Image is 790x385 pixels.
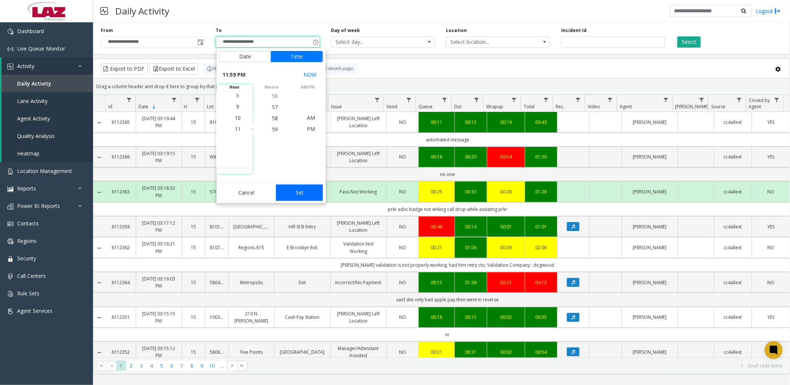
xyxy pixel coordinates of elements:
[141,275,177,289] a: [DATE] 03:16:03 PM
[157,361,167,371] span: Page 5
[492,153,520,160] div: 00:54
[141,150,177,164] a: [DATE] 03:19:15 PM
[110,279,132,286] a: 6112364
[106,328,790,341] td: nr
[253,125,254,133] div: :
[93,315,106,321] a: Collapse Details
[331,37,414,47] span: Select day...
[620,103,632,110] span: Agent
[141,115,177,129] a: [DATE] 03:19:44 PM
[440,95,450,105] a: Queue Filter Menu
[17,62,34,70] span: Activity
[767,119,774,125] span: YES
[626,119,673,126] a: [PERSON_NAME]
[486,103,503,110] span: Wrapup
[772,95,782,105] a: Closed by Agent Filter Menu
[423,279,450,286] a: 00:15
[399,314,406,320] span: NO
[767,224,774,230] span: YES
[254,84,290,90] span: minute
[757,279,785,286] a: NO
[561,27,587,34] label: Incident Id
[150,63,198,74] button: Export to Excel
[719,349,747,356] a: cc4allext
[207,103,213,110] span: Lot
[530,244,553,251] a: 02:06
[492,188,520,195] div: 00:28
[530,223,553,230] a: 01:01
[588,103,600,110] span: Video
[187,361,197,371] span: Page 8
[492,119,520,126] div: 00:19
[459,188,482,195] a: 00:33
[93,245,106,251] a: Collapse Details
[141,240,177,254] a: [DATE] 03:16:21 PM
[7,186,13,192] img: 'icon'
[93,95,790,357] div: Data table
[767,279,774,286] span: NO
[719,244,747,251] a: cc4allext
[626,153,673,160] a: [PERSON_NAME]
[459,223,482,230] a: 00:14
[17,307,52,314] span: Agent Services
[399,279,406,286] span: NO
[399,154,406,160] span: NO
[446,37,529,47] span: Select location...
[100,2,108,20] img: pageIcon
[719,314,747,321] a: cc4allext
[279,314,326,321] a: Cash Pay Station
[141,219,177,234] a: [DATE] 03:17:12 PM
[217,361,227,371] span: Page 11
[93,120,106,126] a: Collapse Details
[509,95,519,105] a: Wrapup Filter Menu
[472,95,482,105] a: Dur Filter Menu
[216,84,253,90] span: hour
[7,273,13,279] img: 'icon'
[335,279,382,286] a: Incorrect/No Payment
[492,244,520,251] a: 00:39
[272,92,278,99] span: 56
[423,119,450,126] div: 00:11
[573,95,583,105] a: Rec. Filter Menu
[272,115,278,122] span: 58
[101,27,113,34] label: From
[7,64,13,70] img: 'icon'
[7,29,13,35] img: 'icon'
[93,189,106,195] a: Collapse Details
[767,244,774,251] span: NO
[335,240,382,254] a: Validation Not Working
[391,119,414,126] a: NO
[106,202,790,216] td: prkr advc badge not wrking call drop while assisting prkr
[138,103,148,110] span: Date
[276,185,323,201] button: Set
[675,103,709,110] span: [PERSON_NAME]
[110,119,132,126] a: 6112365
[391,314,414,321] a: NO
[116,361,126,371] span: Page 1
[207,66,213,72] img: infoIcon.svg
[219,51,271,62] button: Date tab
[767,314,774,320] span: YES
[626,188,673,195] a: [PERSON_NAME]
[530,153,553,160] a: 01:30
[93,350,106,356] a: Collapse Details
[626,244,673,251] a: [PERSON_NAME]
[530,119,553,126] a: 00:43
[169,95,179,105] a: Date Filter Menu
[17,115,50,122] span: Agent Activity
[17,185,36,192] span: Reports
[492,314,520,321] a: 00:02
[530,314,553,321] a: 00:35
[207,361,217,371] span: Page 10
[755,7,781,15] a: Logout
[459,279,482,286] a: 01:36
[459,349,482,356] a: 00:31
[311,37,319,47] span: Toggle popup
[492,279,520,286] div: 02:21
[459,153,482,160] a: 00:20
